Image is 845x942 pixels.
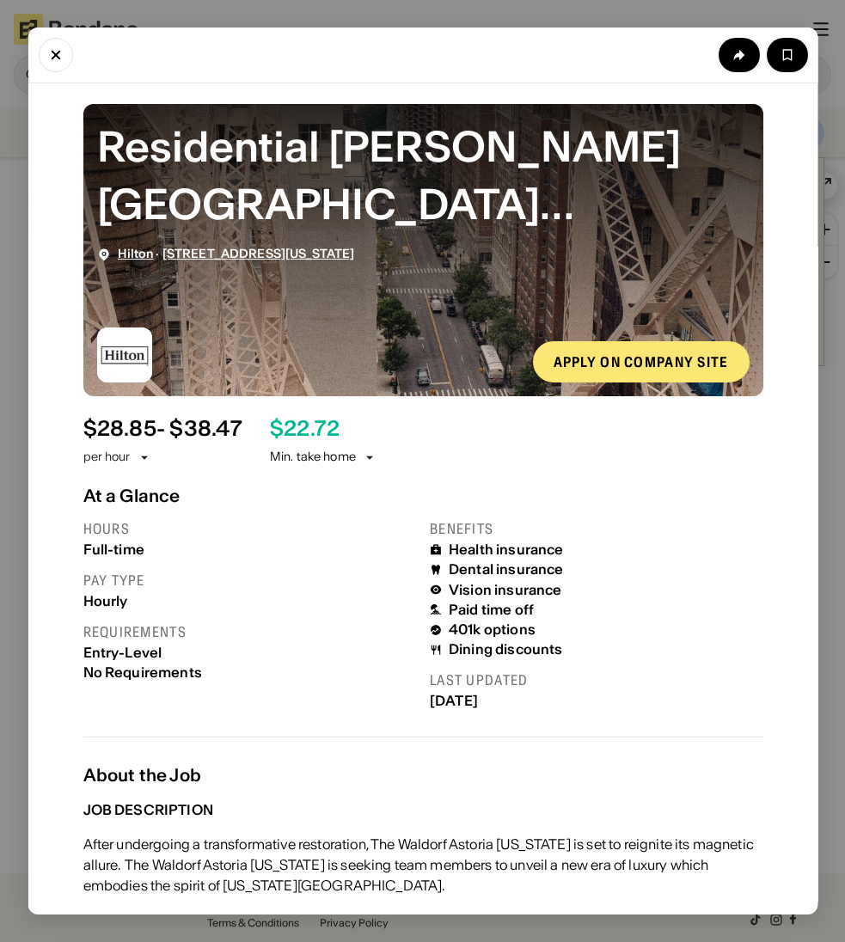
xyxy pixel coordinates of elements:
div: Dental insurance [449,561,564,578]
div: Paid time off [449,602,534,618]
div: · [117,247,354,261]
div: Health insurance [449,541,564,558]
div: Entry-Level [83,645,416,661]
div: Full-time [83,541,416,558]
div: Apply on company site [553,355,728,369]
div: JOB DESCRIPTION [83,801,212,818]
div: Residential Porter - Waldorf Astoria New York [96,118,749,233]
div: Last updated [430,671,763,689]
div: Benefits [430,520,763,538]
div: Min. take home [269,449,376,466]
div: Requirements [83,623,416,641]
div: Pay type [83,572,416,590]
div: Hours [83,520,416,538]
img: Hilton logo [96,327,151,382]
div: Hourly [83,593,416,609]
div: No Requirements [83,664,416,681]
div: After undergoing a transformative restoration, The Waldorf Astoria [US_STATE] is set to reignite ... [83,834,762,896]
button: Close [38,38,72,72]
div: 401k options [449,621,536,638]
div: $ 22.72 [269,417,339,442]
div: Dining discounts [449,641,563,658]
a: [STREET_ADDRESS][US_STATE] [162,246,354,261]
div: per hour [83,449,130,466]
div: Vision insurance [449,582,562,598]
div: $ 28.85 - $38.47 [83,417,242,442]
div: [DATE] [430,693,763,709]
div: About the Job [83,765,762,786]
a: Hilton [117,246,153,261]
div: At a Glance [83,486,762,506]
